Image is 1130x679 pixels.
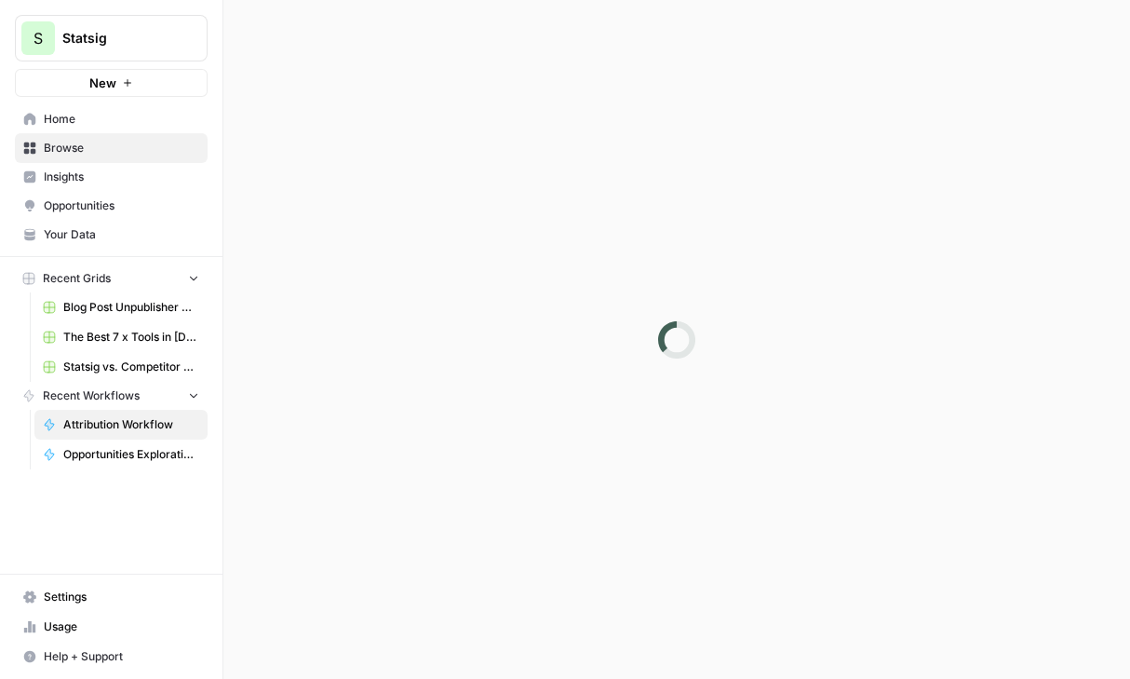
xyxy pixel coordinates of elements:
span: Statsig vs. Competitor v2 Grid [63,359,199,375]
span: Browse [44,140,199,156]
span: Usage [44,618,199,635]
a: Opportunities Exploration Workflow [34,440,208,469]
span: S [34,27,43,49]
a: Insights [15,162,208,192]
a: Blog Post Unpublisher Grid (master) [34,292,208,322]
button: Workspace: Statsig [15,15,208,61]
span: Recent Workflows [43,387,140,404]
a: Attribution Workflow [34,410,208,440]
span: Home [44,111,199,128]
button: New [15,69,208,97]
span: Blog Post Unpublisher Grid (master) [63,299,199,316]
span: Recent Grids [43,270,111,287]
span: Your Data [44,226,199,243]
button: Help + Support [15,642,208,672]
a: Statsig vs. Competitor v2 Grid [34,352,208,382]
a: The Best 7 x Tools in [DATE] Grid [34,322,208,352]
a: Settings [15,582,208,612]
span: The Best 7 x Tools in [DATE] Grid [63,329,199,346]
span: New [89,74,116,92]
span: Settings [44,589,199,605]
span: Opportunities [44,197,199,214]
span: Attribution Workflow [63,416,199,433]
span: Help + Support [44,648,199,665]
span: Statsig [62,29,175,48]
a: Home [15,104,208,134]
span: Opportunities Exploration Workflow [63,446,199,463]
a: Browse [15,133,208,163]
a: Your Data [15,220,208,250]
a: Usage [15,612,208,642]
span: Insights [44,169,199,185]
a: Opportunities [15,191,208,221]
button: Recent Workflows [15,382,208,410]
button: Recent Grids [15,265,208,292]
